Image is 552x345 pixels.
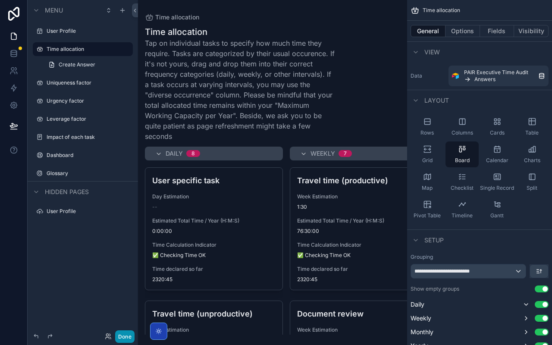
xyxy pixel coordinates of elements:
[47,79,131,86] label: Uniqueness factor
[480,197,514,223] button: Gantt
[480,25,514,37] button: Fields
[525,129,539,136] span: Table
[455,157,470,164] span: Board
[411,314,431,323] span: Weekly
[414,212,441,219] span: Pivot Table
[515,141,549,167] button: Charts
[445,25,480,37] button: Options
[411,300,424,309] span: Daily
[59,61,95,68] span: Create Answer
[47,208,131,215] label: User Profile
[411,254,433,260] label: Grouping
[490,212,504,219] span: Gantt
[480,114,514,140] button: Cards
[43,58,133,72] a: Create Answer
[424,48,440,56] span: View
[411,197,444,223] button: Pivot Table
[490,129,505,136] span: Cards
[47,97,131,104] label: Urgency factor
[47,170,131,177] label: Glossary
[514,25,549,37] button: Visibility
[480,141,514,167] button: Calendar
[411,285,459,292] label: Show empty groups
[445,197,479,223] button: Timeline
[515,169,549,195] button: Split
[411,72,445,79] label: Data
[411,114,444,140] button: Rows
[47,28,131,34] label: User Profile
[486,157,508,164] span: Calendar
[411,328,433,336] span: Monthly
[45,188,89,196] span: Hidden pages
[527,185,537,191] span: Split
[452,212,473,219] span: Timeline
[47,46,128,53] label: Time allocation
[424,96,449,105] span: Layout
[452,129,473,136] span: Columns
[445,169,479,195] button: Checklist
[47,116,131,122] label: Leverage factor
[47,134,131,141] label: Impact of each task
[115,330,135,343] button: Done
[411,141,444,167] button: Grid
[411,169,444,195] button: Map
[480,169,514,195] button: Single Record
[524,157,540,164] span: Charts
[47,152,131,159] label: Dashboard
[422,157,433,164] span: Grid
[423,7,460,14] span: Time allocation
[420,129,434,136] span: Rows
[45,6,63,15] span: Menu
[448,66,549,86] a: PAIR Executive Time AuditAnswers
[474,76,496,83] span: Answers
[452,72,459,79] img: Airtable Logo
[480,185,514,191] span: Single Record
[445,114,479,140] button: Columns
[464,69,528,76] span: PAIR Executive Time Audit
[451,185,474,191] span: Checklist
[411,25,445,37] button: General
[424,236,444,245] span: Setup
[445,141,479,167] button: Board
[422,185,433,191] span: Map
[515,114,549,140] button: Table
